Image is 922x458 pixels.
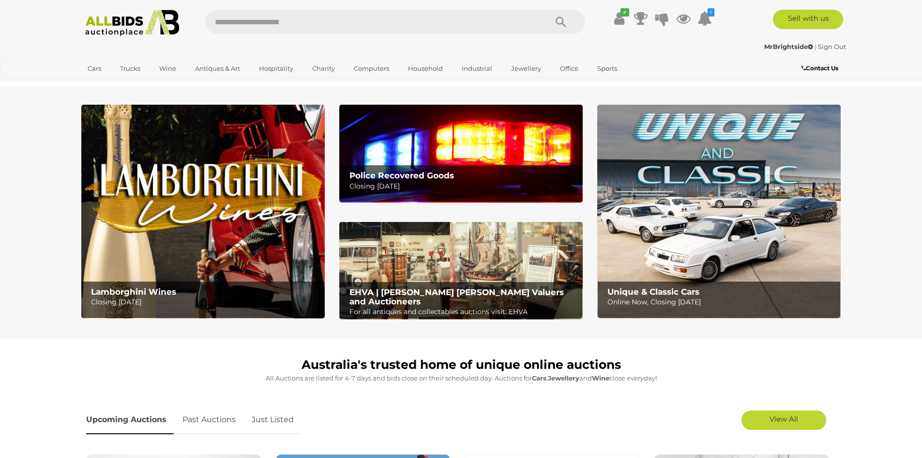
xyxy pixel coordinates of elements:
a: Antiques & Art [189,61,246,77]
a: Computers [348,61,395,77]
img: Police Recovered Goods [339,105,583,202]
i: 1 [708,8,714,16]
img: EHVA | Evans Hastings Valuers and Auctioneers [339,222,583,320]
a: View All [741,411,826,430]
a: Unique & Classic Cars Unique & Classic Cars Online Now, Closing [DATE] [597,105,841,318]
a: Wine [153,61,182,77]
a: Police Recovered Goods Police Recovered Goods Closing [DATE] [339,105,583,202]
a: ✔ [612,10,627,27]
a: Jewellery [505,61,547,77]
button: Search [537,10,585,34]
strong: Cars [532,374,546,382]
strong: Wine [592,374,609,382]
a: Hospitality [253,61,300,77]
strong: MrBrightside [764,43,813,50]
a: Sign Out [818,43,846,50]
a: EHVA | Evans Hastings Valuers and Auctioneers EHVA | [PERSON_NAME] [PERSON_NAME] Valuers and Auct... [339,222,583,320]
a: Sports [591,61,623,77]
a: Cars [81,61,107,77]
img: Allbids.com.au [80,10,185,36]
a: Household [402,61,449,77]
a: Past Auctions [175,406,243,434]
a: Industrial [455,61,499,77]
b: Police Recovered Goods [349,171,454,180]
a: [GEOGRAPHIC_DATA] [81,77,163,93]
strong: Jewellery [548,374,579,382]
a: Lamborghini Wines Lamborghini Wines Closing [DATE] [81,105,325,318]
img: Lamborghini Wines [81,105,325,318]
p: Closing [DATE] [91,296,319,308]
a: Upcoming Auctions [86,406,174,434]
span: View All [770,414,798,424]
span: | [815,43,816,50]
a: 1 [697,10,712,27]
a: MrBrightside [764,43,815,50]
a: Sell with us [773,10,843,29]
i: ✔ [620,8,629,16]
a: Office [554,61,585,77]
p: All Auctions are listed for 4-7 days and bids close on their scheduled day. Auctions for , and cl... [86,373,836,384]
b: Lamborghini Wines [91,287,176,297]
h1: Australia's trusted home of unique online auctions [86,358,836,372]
p: Closing [DATE] [349,180,577,192]
img: Unique & Classic Cars [597,105,841,318]
a: Charity [306,61,341,77]
p: For all antiques and collectables auctions visit: EHVA [349,306,577,318]
a: Just Listed [244,406,301,434]
p: Online Now, Closing [DATE] [607,296,835,308]
a: Contact Us [801,63,841,74]
b: EHVA | [PERSON_NAME] [PERSON_NAME] Valuers and Auctioneers [349,287,564,306]
b: Unique & Classic Cars [607,287,699,297]
b: Contact Us [801,64,838,72]
a: Trucks [114,61,147,77]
